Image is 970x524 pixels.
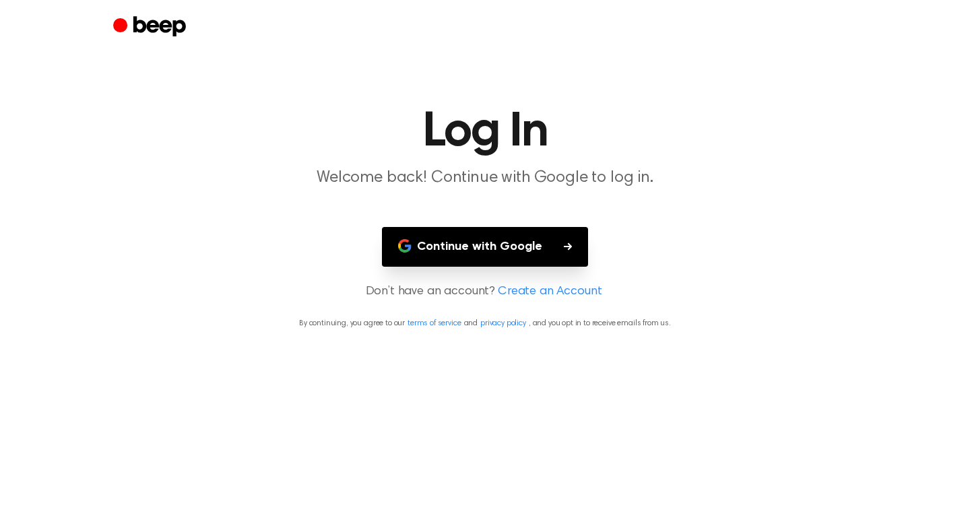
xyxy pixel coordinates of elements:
[226,167,744,189] p: Welcome back! Continue with Google to log in.
[16,283,954,301] p: Don’t have an account?
[480,319,526,327] a: privacy policy
[140,108,830,156] h1: Log In
[498,283,602,301] a: Create an Account
[408,319,461,327] a: terms of service
[16,317,954,329] p: By continuing, you agree to our and , and you opt in to receive emails from us.
[382,227,588,267] button: Continue with Google
[113,14,189,40] a: Beep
